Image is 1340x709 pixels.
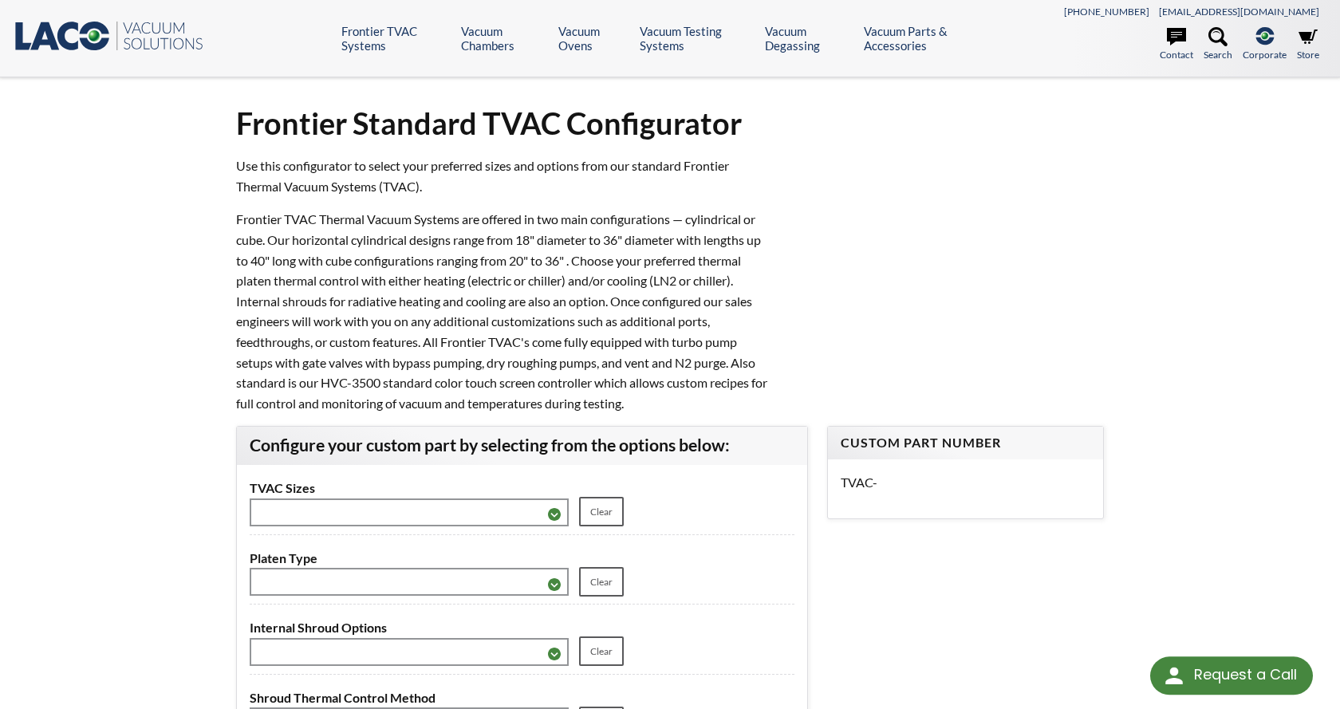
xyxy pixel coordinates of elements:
p: Use this configurator to select your preferred sizes and options from our standard Frontier Therm... [236,156,770,196]
label: TVAC Sizes [250,478,794,498]
a: Vacuum Chambers [461,24,546,53]
h3: Configure your custom part by selecting from the options below: [250,435,794,457]
span: Corporate [1243,47,1287,62]
a: Search [1204,27,1232,62]
a: [EMAIL_ADDRESS][DOMAIN_NAME] [1159,6,1319,18]
label: Shroud Thermal Control Method [250,687,794,708]
p: TVAC- [841,472,1090,493]
label: Internal Shroud Options [250,617,794,638]
a: Clear [579,567,624,597]
div: Request a Call [1150,656,1313,695]
a: Vacuum Parts & Accessories [864,24,995,53]
p: Frontier TVAC Thermal Vacuum Systems are offered in two main configurations — cylindrical or cube... [236,209,770,413]
a: [PHONE_NUMBER] [1064,6,1149,18]
a: Store [1297,27,1319,62]
h4: Custom Part Number [841,435,1090,451]
div: Request a Call [1194,656,1297,693]
a: Frontier TVAC Systems [341,24,449,53]
a: Contact [1160,27,1193,62]
img: round button [1161,663,1187,688]
a: Vacuum Degassing [765,24,852,53]
a: Vacuum Testing Systems [640,24,753,53]
label: Platen Type [250,548,794,569]
a: Clear [579,636,624,666]
a: Clear [579,497,624,526]
h1: Frontier Standard TVAC Configurator [236,104,1104,143]
a: Vacuum Ovens [558,24,627,53]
